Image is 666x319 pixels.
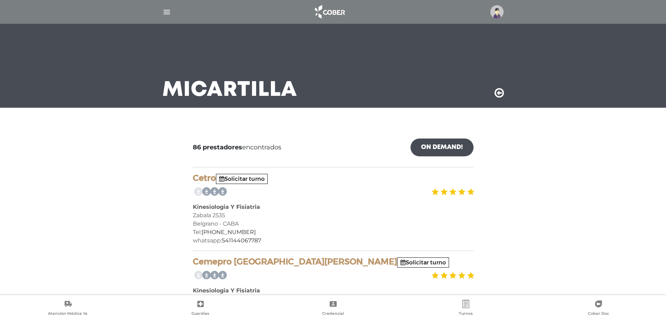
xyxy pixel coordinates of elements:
[193,211,474,220] div: Zabala 2535
[193,143,242,151] b: 86 prestadores
[411,139,474,156] a: On Demand!
[490,5,504,19] img: profile-placeholder.svg
[193,287,260,294] b: Kinesiologia Y Fisiatria
[311,3,348,20] img: logo_cober_home-white.png
[219,176,265,182] a: Solicitar turno
[1,300,134,318] a: Atención Médica Ya
[430,184,475,200] img: estrellas_badge.png
[193,220,474,228] div: Belgrano - CABA
[48,311,87,317] span: Atención Médica Ya
[202,229,256,235] a: [PHONE_NUMBER]
[193,295,474,303] div: Av. Santa Fe 260
[193,257,474,267] h4: Cemepro [GEOGRAPHIC_DATA][PERSON_NAME]
[193,173,474,183] h4: Cetro
[400,259,446,266] a: Solicitar turno
[193,143,281,152] span: encontrados
[191,311,209,317] span: Guardias
[222,237,261,244] a: 541144067787
[193,228,474,236] div: Tel:
[267,300,399,318] a: Credencial
[193,204,260,210] b: Kinesiologia Y Fisiatria
[399,300,532,318] a: Turnos
[459,311,473,317] span: Turnos
[162,8,171,16] img: Cober_menu-lines-white.svg
[162,81,297,99] h3: Mi Cartilla
[588,311,609,317] span: Cober Doc
[430,268,475,283] img: estrellas_badge.png
[193,236,474,245] div: whatsapp:
[322,311,344,317] span: Credencial
[134,300,267,318] a: Guardias
[532,300,665,318] a: Cober Doc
